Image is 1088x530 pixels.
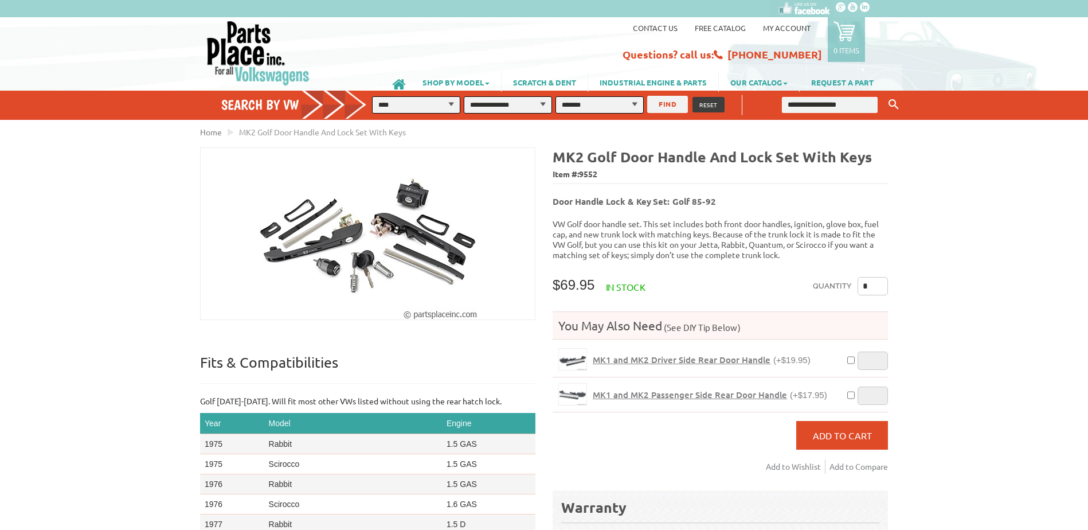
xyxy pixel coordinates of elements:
a: My Account [763,23,811,33]
td: Scirocco [264,494,442,515]
td: 1975 [200,434,264,454]
b: MK2 Golf Door Handle and Lock Set With Keys [553,147,872,166]
td: 1.5 GAS [442,454,535,474]
a: MK1 and MK2 Driver Side Rear Door Handle [558,348,587,371]
a: Add to Compare [829,459,888,474]
button: FIND [647,96,688,113]
a: Add to Wishlist [766,459,825,474]
button: Add to Cart [796,421,888,450]
td: Rabbit [264,474,442,494]
th: Year [200,413,264,434]
button: RESET [692,97,725,112]
td: Rabbit [264,434,442,454]
a: MK1 and MK2 Passenger Side Rear Door Handle(+$17.95) [593,389,827,400]
a: MK1 and MK2 Driver Side Rear Door Handle(+$19.95) [593,354,811,365]
span: Item #: [553,166,888,183]
th: Model [264,413,442,434]
span: MK2 Golf Door Handle and Lock Set With Keys [239,127,406,137]
p: VW Golf door handle set. This set includes both front door handles, ignition, glove box, fuel cap... [553,219,888,260]
td: 1.5 GAS [442,474,535,494]
td: Scirocco [264,454,442,474]
span: RESET [699,100,718,109]
span: (+$19.95) [773,355,811,365]
a: OUR CATALOG [719,72,799,92]
th: Engine [442,413,535,434]
td: 1976 [200,474,264,494]
a: Home [200,127,222,137]
span: $69.95 [553,277,594,293]
b: Door Handle Lock & Key Set: Golf 85-92 [553,196,716,207]
button: Keyword Search [885,95,902,114]
a: INDUSTRIAL ENGINE & PARTS [588,72,718,92]
img: MK1 and MK2 Passenger Side Rear Door Handle [559,384,586,405]
h4: You May Also Need [553,318,888,333]
span: MK1 and MK2 Passenger Side Rear Door Handle [593,389,787,400]
span: 9552 [579,169,597,179]
h4: Search by VW [221,96,378,113]
a: SHOP BY MODEL [411,72,501,92]
a: Contact us [633,23,678,33]
td: 1975 [200,454,264,474]
span: (+$17.95) [790,390,827,400]
span: In stock [606,281,645,293]
a: SCRATCH & DENT [502,72,588,92]
img: Parts Place Inc! [206,20,311,86]
p: Golf [DATE]-[DATE]. Will fit most other VWs listed without using the rear hatch lock. [200,395,535,407]
a: Free Catalog [695,23,746,33]
p: 0 items [833,45,859,55]
span: MK1 and MK2 Driver Side Rear Door Handle [593,354,770,365]
span: (See DIY Tip Below) [662,322,741,333]
div: Warranty [561,498,879,517]
p: Fits & Compatibilities [200,353,535,384]
td: 1.6 GAS [442,494,535,515]
label: Quantity [813,277,852,295]
img: MK1 and MK2 Driver Side Rear Door Handle [559,349,586,370]
td: 1976 [200,494,264,515]
a: 0 items [828,17,865,62]
a: REQUEST A PART [800,72,885,92]
span: Add to Cart [813,430,872,441]
td: 1.5 GAS [442,434,535,454]
img: MK2 Golf Door Handle and Lock Set With Keys [258,148,478,319]
a: MK1 and MK2 Passenger Side Rear Door Handle [558,383,587,406]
